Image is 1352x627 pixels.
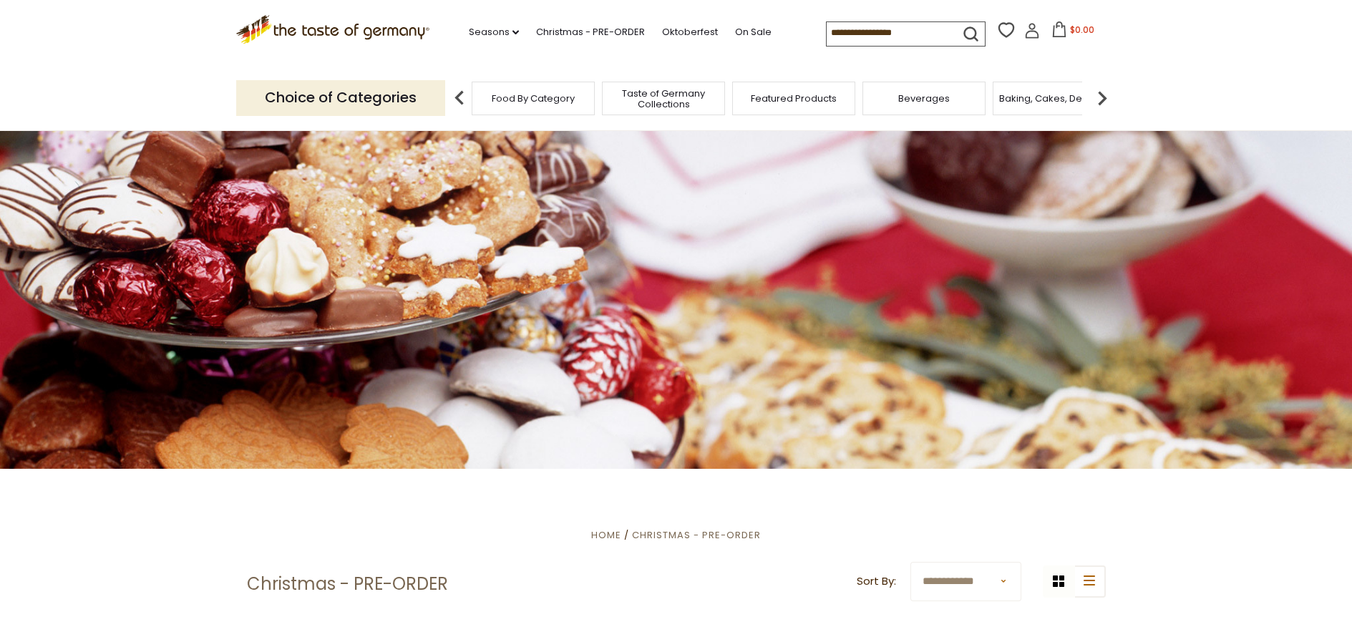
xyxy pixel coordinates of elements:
[606,88,721,110] a: Taste of Germany Collections
[999,93,1110,104] a: Baking, Cakes, Desserts
[236,80,445,115] p: Choice of Categories
[492,93,575,104] a: Food By Category
[445,84,474,112] img: previous arrow
[591,528,621,542] a: Home
[735,24,772,40] a: On Sale
[632,528,761,542] a: Christmas - PRE-ORDER
[536,24,645,40] a: Christmas - PRE-ORDER
[1070,24,1094,36] span: $0.00
[469,24,519,40] a: Seasons
[662,24,718,40] a: Oktoberfest
[247,573,448,595] h1: Christmas - PRE-ORDER
[751,93,837,104] a: Featured Products
[857,573,896,590] label: Sort By:
[1088,84,1117,112] img: next arrow
[1043,21,1104,43] button: $0.00
[898,93,950,104] a: Beverages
